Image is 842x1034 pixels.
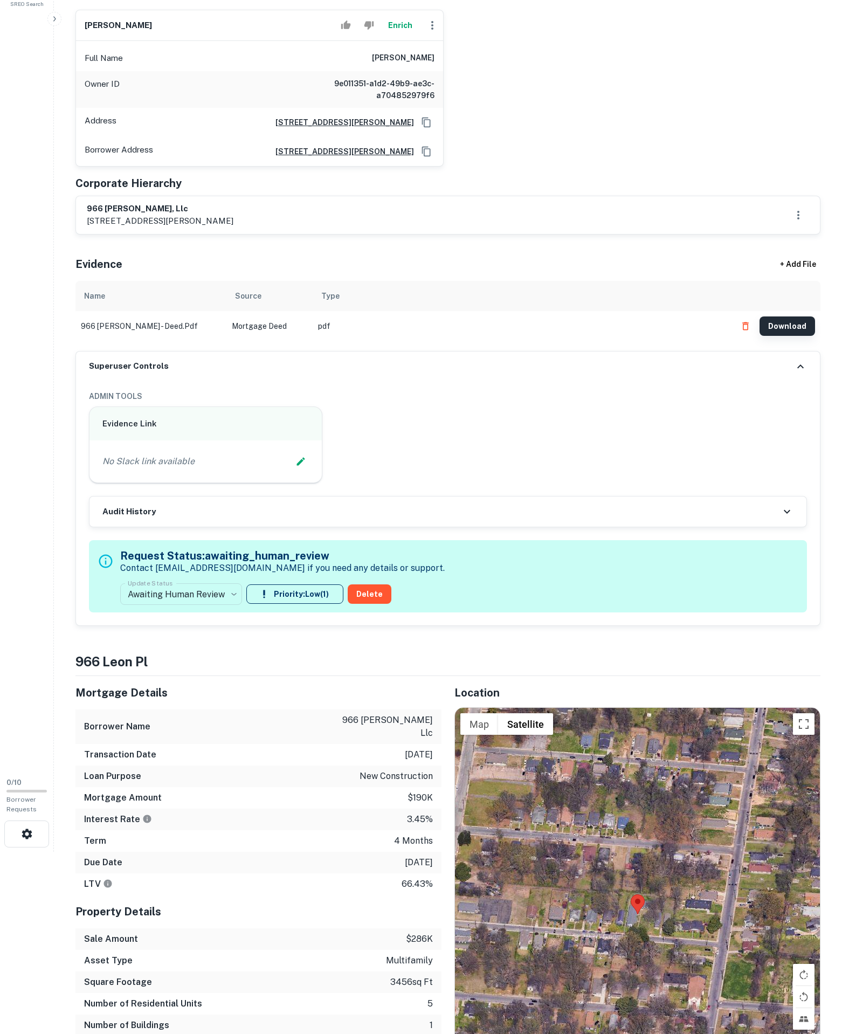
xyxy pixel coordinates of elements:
h6: Evidence Link [102,418,309,430]
p: [DATE] [405,748,433,761]
p: 4 months [394,835,433,847]
button: Enrich [383,15,417,36]
h6: ADMIN TOOLS [89,390,807,402]
button: Copy Address [418,143,434,160]
button: Tilt map [793,1008,815,1030]
h6: Transaction Date [84,748,156,761]
td: pdf [313,311,730,341]
p: 966 [PERSON_NAME] llc [336,714,433,740]
iframe: Chat Widget [788,948,842,999]
h6: 966 [PERSON_NAME], llc [87,203,233,215]
h6: Mortgage Amount [84,791,162,804]
a: [STREET_ADDRESS][PERSON_NAME] [267,116,414,128]
div: scrollable content [75,281,820,351]
div: Type [321,289,340,302]
h5: Property Details [75,904,441,920]
p: Contact [EMAIL_ADDRESS][DOMAIN_NAME] if you need any details or support. [120,562,445,575]
p: $286k [406,933,433,946]
h5: Evidence [75,256,122,272]
button: Show street map [460,713,498,735]
h6: Interest Rate [84,813,152,826]
span: Borrower Requests [6,796,37,813]
td: Mortgage Deed [226,311,313,341]
h6: Due Date [84,856,122,869]
p: new construction [360,770,433,783]
p: 3.45% [407,813,433,826]
button: Delete [348,584,391,604]
h6: Term [84,835,106,847]
th: Type [313,281,730,311]
button: Toggle fullscreen view [793,713,815,735]
h6: Audit History [102,506,156,518]
a: [STREET_ADDRESS][PERSON_NAME] [267,146,414,157]
h6: Superuser Controls [89,360,169,373]
p: Address [85,114,116,130]
p: 66.43% [402,878,433,891]
h6: Number of Residential Units [84,997,202,1010]
button: Delete file [736,318,755,335]
h6: LTV [84,878,113,891]
p: Full Name [85,52,123,65]
h6: Asset Type [84,954,133,967]
svg: The interest rates displayed on the website are for informational purposes only and may be report... [142,814,152,824]
h6: Loan Purpose [84,770,141,783]
p: [STREET_ADDRESS][PERSON_NAME] [87,215,233,228]
button: Priority:Low(1) [246,584,343,604]
button: Edit Slack Link [293,453,309,470]
button: Download [760,316,815,336]
button: Copy Address [418,114,434,130]
p: Owner ID [85,78,120,101]
label: Update Status [128,578,172,588]
td: 966 [PERSON_NAME] - deed.pdf [75,311,226,341]
h5: Corporate Hierarchy [75,175,182,191]
h6: [PERSON_NAME] [372,52,434,65]
span: 0 / 10 [6,778,22,787]
h6: [PERSON_NAME] [85,19,152,32]
p: Borrower Address [85,143,153,160]
div: Source [235,289,261,302]
div: Awaiting Human Review [120,579,242,609]
p: $190k [408,791,433,804]
p: multifamily [386,954,433,967]
div: + Add File [760,255,836,274]
p: 5 [427,997,433,1010]
th: Name [75,281,226,311]
button: Reject [360,15,378,36]
p: [DATE] [405,856,433,869]
svg: LTVs displayed on the website are for informational purposes only and may be reported incorrectly... [103,879,113,888]
h5: Location [454,685,820,701]
h4: 966 leon pl [75,652,820,671]
p: No Slack link available [102,455,195,468]
h5: Request Status: awaiting_human_review [120,548,445,564]
h5: Mortgage Details [75,685,441,701]
button: Show satellite imagery [498,713,553,735]
h6: 9e011351-a1d2-49b9-ae3c-a704852979f6 [305,78,434,101]
h6: Number of Buildings [84,1019,169,1032]
p: 3456 sq ft [390,976,433,989]
button: Accept [336,15,355,36]
h6: Sale Amount [84,933,138,946]
div: Name [84,289,105,302]
th: Source [226,281,313,311]
p: 1 [430,1019,433,1032]
h6: Borrower Name [84,720,150,733]
h6: Square Footage [84,976,152,989]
